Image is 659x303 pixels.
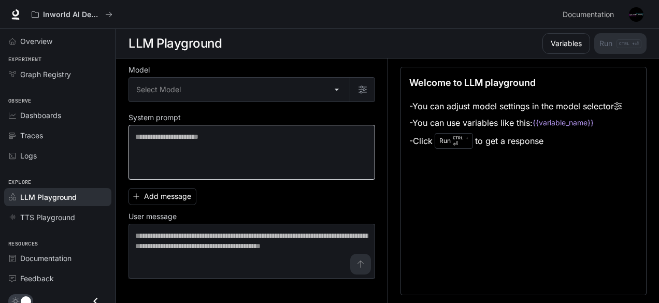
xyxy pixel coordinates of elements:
[4,249,111,267] a: Documentation
[4,106,111,124] a: Dashboards
[409,131,622,151] li: - Click to get a response
[4,269,111,287] a: Feedback
[20,150,37,161] span: Logs
[4,65,111,83] a: Graph Registry
[20,110,61,121] span: Dashboards
[629,7,643,22] img: User avatar
[4,208,111,226] a: TTS Playground
[435,133,473,149] div: Run
[533,118,594,128] code: {{variable_name}}
[626,4,647,25] button: User avatar
[20,192,77,203] span: LLM Playground
[542,33,590,54] button: Variables
[453,135,468,147] p: ⏎
[128,213,177,220] p: User message
[20,69,71,80] span: Graph Registry
[128,188,196,205] button: Add message
[563,8,614,21] span: Documentation
[20,253,71,264] span: Documentation
[129,78,350,102] div: Select Model
[43,10,101,19] p: Inworld AI Demos
[128,114,181,121] p: System prompt
[409,98,622,114] li: - You can adjust model settings in the model selector
[128,33,222,54] h1: LLM Playground
[558,4,622,25] a: Documentation
[4,188,111,206] a: LLM Playground
[27,4,117,25] button: All workspaces
[409,76,536,90] p: Welcome to LLM playground
[20,273,54,284] span: Feedback
[4,147,111,165] a: Logs
[20,130,43,141] span: Traces
[453,135,468,141] p: CTRL +
[20,36,52,47] span: Overview
[4,126,111,145] a: Traces
[4,32,111,50] a: Overview
[20,212,75,223] span: TTS Playground
[128,66,150,74] p: Model
[409,114,622,131] li: - You can use variables like this:
[136,84,181,95] span: Select Model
